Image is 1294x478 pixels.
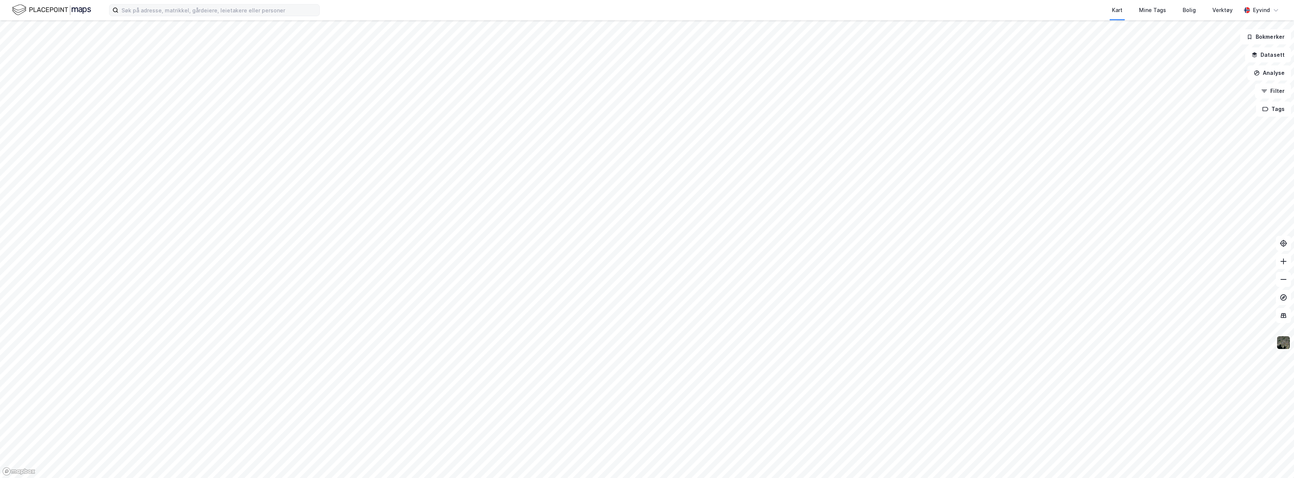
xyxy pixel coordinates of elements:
[1255,83,1291,99] button: Filter
[1245,47,1291,62] button: Datasett
[1112,6,1122,15] div: Kart
[118,5,319,16] input: Søk på adresse, matrikkel, gårdeiere, leietakere eller personer
[1183,6,1196,15] div: Bolig
[12,3,91,17] img: logo.f888ab2527a4732fd821a326f86c7f29.svg
[1256,442,1294,478] iframe: Chat Widget
[1240,29,1291,44] button: Bokmerker
[1276,335,1291,350] img: 9k=
[1139,6,1166,15] div: Mine Tags
[1256,442,1294,478] div: Kontrollprogram for chat
[1253,6,1270,15] div: Eyvind
[2,467,35,476] a: Mapbox homepage
[1212,6,1233,15] div: Verktøy
[1256,102,1291,117] button: Tags
[1247,65,1291,80] button: Analyse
